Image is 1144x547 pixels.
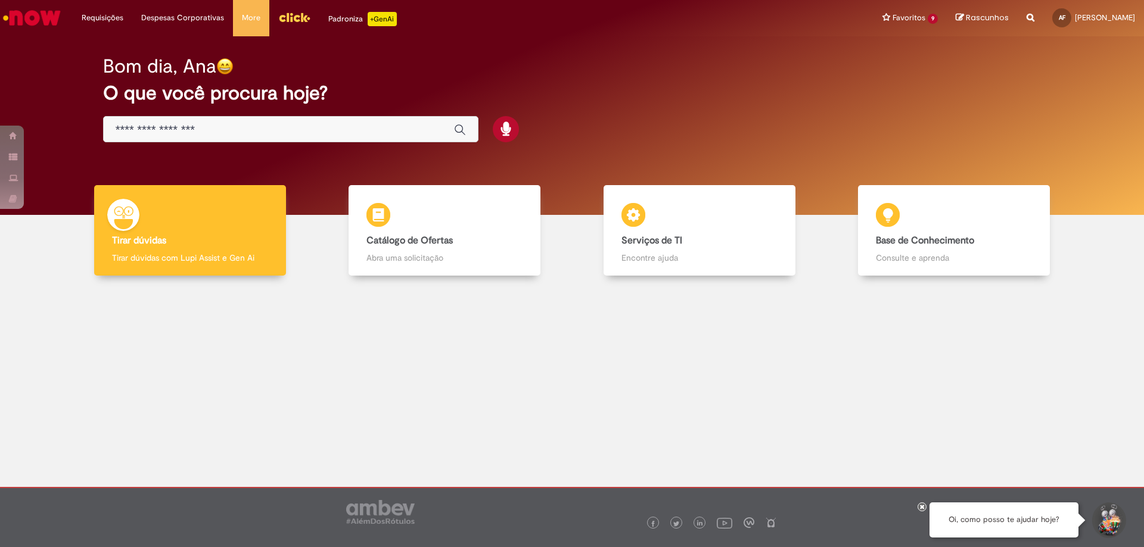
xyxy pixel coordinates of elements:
a: Catálogo de Ofertas Abra uma solicitação [318,185,573,276]
a: Rascunhos [956,12,1009,24]
span: Despesas Corporativas [141,12,224,24]
p: +GenAi [368,12,397,26]
a: Base de Conhecimento Consulte e aprenda [827,185,1082,276]
b: Serviços de TI [621,235,682,246]
img: happy-face.png [216,58,234,75]
p: Consulte e aprenda [876,252,1032,264]
img: logo_footer_workplace.png [744,517,754,528]
h2: O que você procura hoje? [103,83,1042,104]
h2: Bom dia, Ana [103,56,216,77]
span: More [242,12,260,24]
p: Tirar dúvidas com Lupi Assist e Gen Ai [112,252,268,264]
a: Serviços de TI Encontre ajuda [572,185,827,276]
b: Tirar dúvidas [112,235,166,246]
p: Abra uma solicitação [366,252,523,264]
img: logo_footer_naosei.png [766,517,776,528]
p: Encontre ajuda [621,252,778,264]
img: logo_footer_facebook.png [650,521,656,527]
img: logo_footer_twitter.png [673,521,679,527]
span: Rascunhos [966,12,1009,23]
span: Requisições [82,12,123,24]
b: Base de Conhecimento [876,235,974,246]
span: 9 [928,14,938,24]
img: logo_footer_linkedin.png [697,520,703,527]
button: Iniciar Conversa de Suporte [1090,502,1126,538]
span: AF [1059,14,1065,21]
img: logo_footer_youtube.png [717,515,732,530]
img: ServiceNow [1,6,63,30]
span: [PERSON_NAME] [1075,12,1135,23]
b: Catálogo de Ofertas [366,235,453,246]
a: Tirar dúvidas Tirar dúvidas com Lupi Assist e Gen Ai [63,185,318,276]
div: Oi, como posso te ajudar hoje? [929,502,1078,537]
img: click_logo_yellow_360x200.png [278,8,310,26]
span: Favoritos [893,12,925,24]
img: logo_footer_ambev_rotulo_gray.png [346,500,415,524]
div: Padroniza [328,12,397,26]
